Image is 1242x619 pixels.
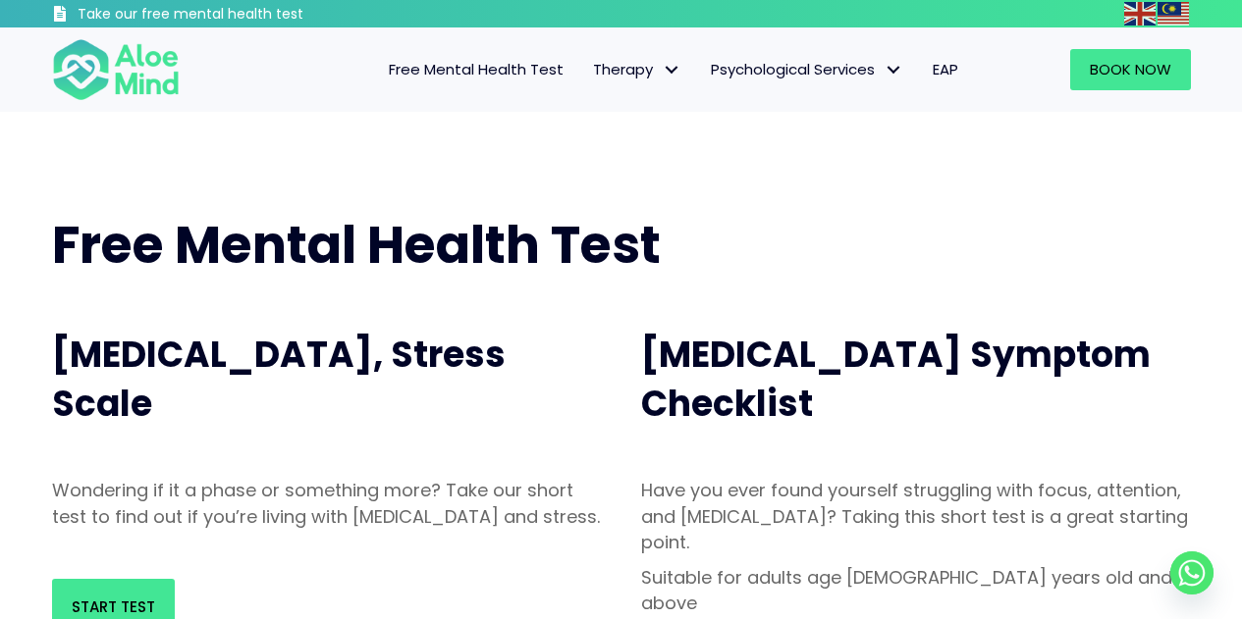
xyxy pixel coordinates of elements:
a: Malay [1158,2,1191,25]
span: Therapy [593,59,681,79]
span: Book Now [1090,59,1171,79]
p: Have you ever found yourself struggling with focus, attention, and [MEDICAL_DATA]? Taking this sh... [641,478,1191,554]
nav: Menu [205,49,973,90]
a: EAP [918,49,973,90]
img: ms [1158,2,1189,26]
a: English [1124,2,1158,25]
h3: Take our free mental health test [78,5,408,25]
span: Therapy: submenu [658,56,686,84]
p: Suitable for adults age [DEMOGRAPHIC_DATA] years old and above [641,565,1191,616]
img: en [1124,2,1156,26]
span: Free Mental Health Test [52,209,661,281]
a: TherapyTherapy: submenu [578,49,696,90]
span: [MEDICAL_DATA] Symptom Checklist [641,330,1151,429]
a: Psychological ServicesPsychological Services: submenu [696,49,918,90]
img: Aloe mind Logo [52,37,180,102]
a: Whatsapp [1170,551,1214,594]
span: Psychological Services: submenu [880,56,908,84]
span: Free Mental Health Test [389,59,564,79]
span: Psychological Services [711,59,903,79]
a: Free Mental Health Test [374,49,578,90]
a: Take our free mental health test [52,5,408,27]
span: [MEDICAL_DATA], Stress Scale [52,330,506,429]
span: EAP [933,59,958,79]
span: Start Test [72,596,155,617]
p: Wondering if it a phase or something more? Take our short test to find out if you’re living with ... [52,478,602,529]
a: Book Now [1070,49,1191,90]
